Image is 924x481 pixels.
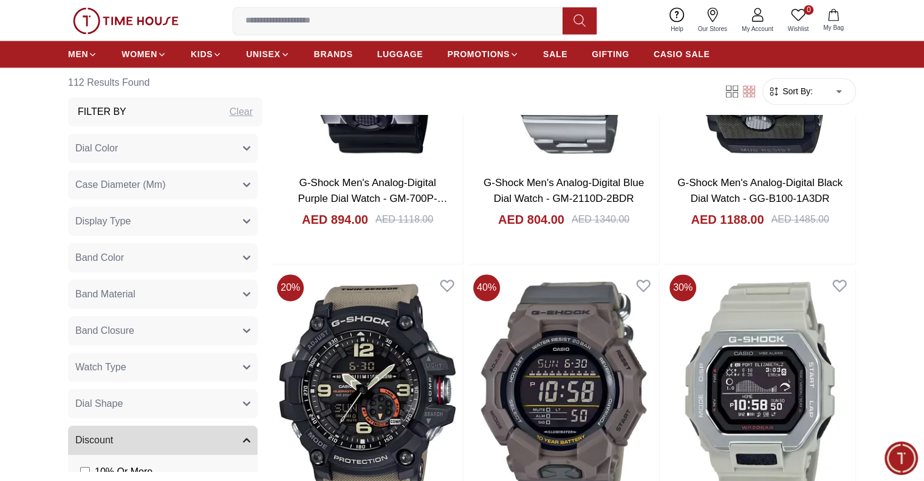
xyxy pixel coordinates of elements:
span: UNISEX [246,48,280,60]
a: G-Shock Men's Analog-Digital Purple Dial Watch - GM-700P-6ADR [298,177,448,220]
h4: AED 804.00 [498,211,564,228]
span: Wishlist [783,24,813,33]
h3: Filter By [78,105,126,119]
button: Band Closure [68,316,258,345]
button: Sort By: [768,85,813,97]
span: KIDS [191,48,213,60]
button: Display Type [68,207,258,236]
div: Clear [230,105,253,119]
span: My Account [737,24,778,33]
span: 30 % [669,274,696,301]
span: Our Stores [693,24,732,33]
span: Watch Type [75,360,126,375]
a: UNISEX [246,43,289,65]
button: Watch Type [68,353,258,382]
a: G-Shock Men's Analog-Digital Blue Dial Watch - GM-2110D-2BDR [484,177,644,204]
button: Band Color [68,243,258,272]
span: GIFTING [592,48,629,60]
a: Help [663,5,691,36]
span: 0 [804,5,813,15]
img: ... [73,7,179,34]
span: Sort By: [780,85,813,97]
span: 40 % [473,274,500,301]
a: 0Wishlist [781,5,816,36]
span: WOMEN [121,48,157,60]
span: Band Color [75,251,124,265]
a: WOMEN [121,43,166,65]
a: KIDS [191,43,222,65]
span: LUGGAGE [377,48,423,60]
input: 10% Or More [80,467,90,477]
button: My Bag [816,6,851,35]
span: CASIO SALE [654,48,710,60]
button: Discount [68,426,258,455]
span: Band Material [75,287,135,302]
a: PROMOTIONS [447,43,519,65]
button: Dial Shape [68,389,258,418]
span: 20 % [277,274,304,301]
span: Band Closure [75,324,134,338]
div: AED 1340.00 [572,212,629,227]
span: PROMOTIONS [447,48,510,60]
span: My Bag [818,23,849,32]
h6: 112 Results Found [68,68,262,97]
span: Discount [75,433,113,448]
span: Dial Color [75,141,118,156]
span: Dial Shape [75,396,123,411]
span: SALE [543,48,567,60]
span: Help [666,24,688,33]
a: CASIO SALE [654,43,710,65]
div: Chat Widget [885,441,918,475]
a: G-Shock Men's Analog-Digital Black Dial Watch - GG-B100-1A3DR [677,177,843,204]
span: MEN [68,48,88,60]
h4: AED 1188.00 [691,211,764,228]
span: Case Diameter (Mm) [75,178,165,192]
span: BRANDS [314,48,353,60]
a: SALE [543,43,567,65]
button: Band Material [68,280,258,309]
h4: AED 894.00 [302,211,368,228]
button: Case Diameter (Mm) [68,170,258,199]
a: GIFTING [592,43,629,65]
span: Display Type [75,214,131,229]
button: Dial Color [68,134,258,163]
a: BRANDS [314,43,353,65]
div: AED 1485.00 [771,212,829,227]
span: 10 % Or More [95,465,152,479]
div: AED 1118.00 [375,212,433,227]
a: LUGGAGE [377,43,423,65]
a: Our Stores [691,5,734,36]
a: MEN [68,43,97,65]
